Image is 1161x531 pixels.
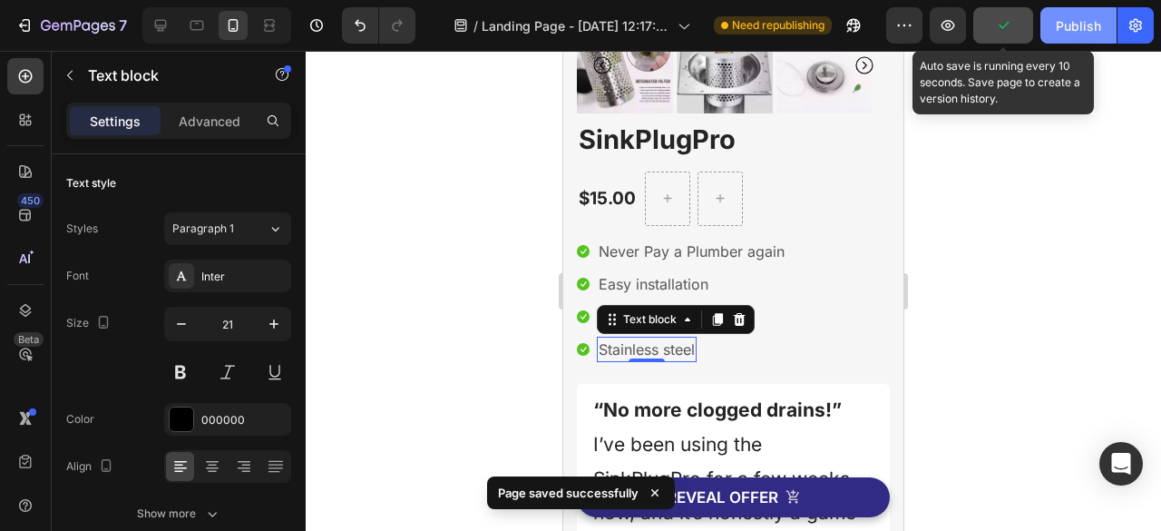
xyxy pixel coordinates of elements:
div: Beta [14,332,44,347]
div: Styles [66,221,98,237]
button: Show more [66,497,291,530]
div: Undo/Redo [342,7,415,44]
span: / [473,16,478,35]
div: Size [66,311,114,336]
p: Settings [90,112,141,131]
div: Text style [66,175,116,192]
p: Page saved successfully [498,484,639,502]
div: Inter [201,269,287,285]
div: Publish [1056,16,1101,35]
div: Align [66,455,117,479]
iframe: Design area [563,51,903,531]
div: Show more [137,505,221,523]
span: Paragraph 1 [172,221,234,237]
div: 000000 [201,412,287,428]
p: 7 [119,15,127,36]
div: Open Intercom Messenger [1099,442,1143,486]
button: Publish [1040,7,1117,44]
div: 450 [17,193,44,208]
div: Color [66,411,94,428]
span: Landing Page - [DATE] 12:17:24 [482,16,670,35]
button: Paragraph 1 [164,212,291,245]
span: Need republishing [732,17,824,34]
p: Advanced [179,112,240,131]
p: Text block [88,64,242,86]
div: Font [66,268,89,284]
button: 7 [7,7,135,44]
